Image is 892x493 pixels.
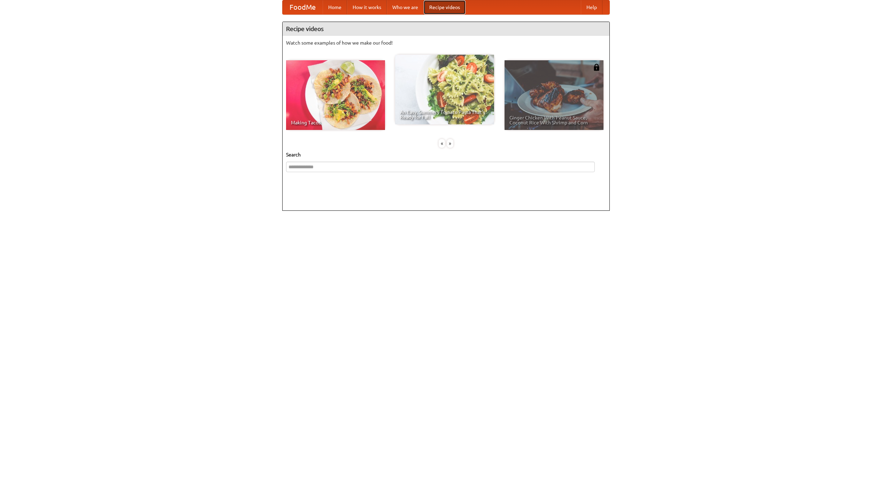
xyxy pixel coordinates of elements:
h5: Search [286,151,606,158]
a: How it works [347,0,387,14]
a: Help [581,0,602,14]
a: An Easy, Summery Tomato Pasta That's Ready for Fall [395,55,494,124]
a: Recipe videos [424,0,466,14]
a: Home [323,0,347,14]
span: Making Tacos [291,120,380,125]
h4: Recipe videos [283,22,609,36]
a: FoodMe [283,0,323,14]
img: 483408.png [593,64,600,71]
p: Watch some examples of how we make our food! [286,39,606,46]
a: Making Tacos [286,60,385,130]
div: » [447,139,453,148]
a: Who we are [387,0,424,14]
div: « [439,139,445,148]
span: An Easy, Summery Tomato Pasta That's Ready for Fall [400,110,489,120]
